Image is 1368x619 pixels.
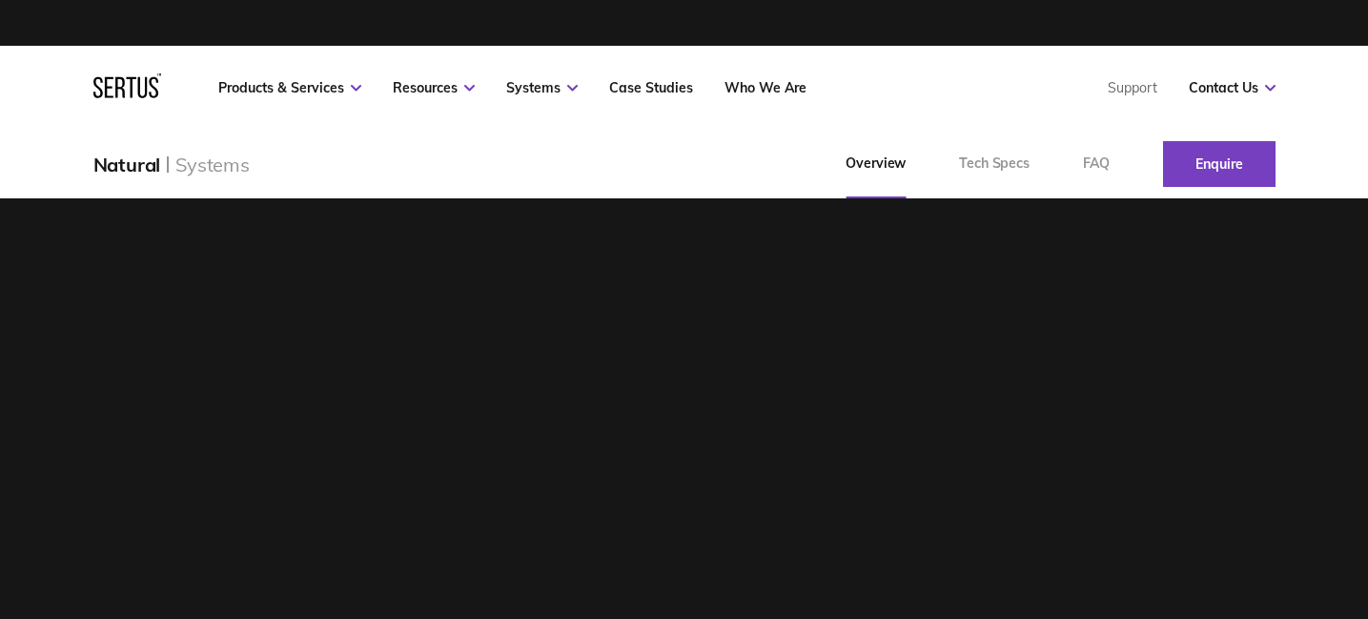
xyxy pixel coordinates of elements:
a: Enquire [1163,141,1276,187]
a: Tech Specs [932,130,1056,198]
a: Products & Services [218,79,361,96]
div: Systems [175,153,250,176]
a: Contact Us [1189,79,1276,96]
a: FAQ [1056,130,1136,198]
a: Who We Are [725,79,807,96]
a: Systems [506,79,578,96]
div: Natural [93,153,161,176]
a: Support [1108,79,1157,96]
a: Case Studies [609,79,693,96]
a: Resources [393,79,475,96]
